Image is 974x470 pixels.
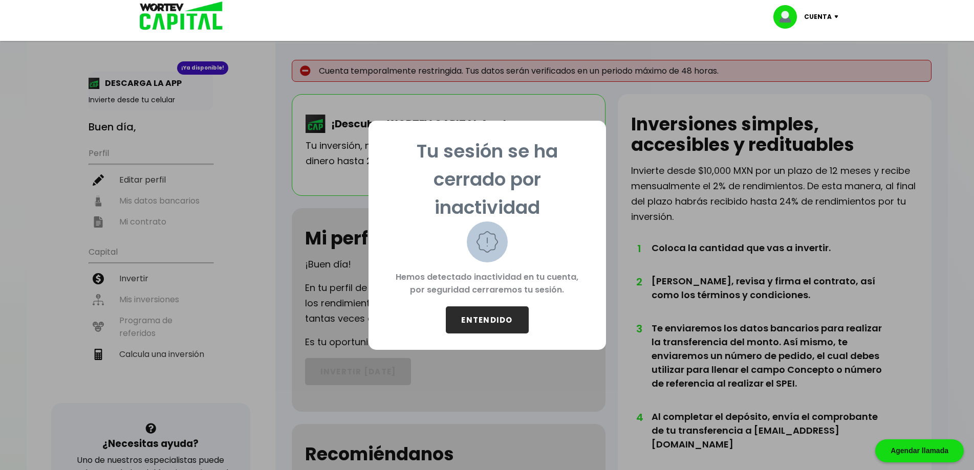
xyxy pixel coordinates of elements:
p: Hemos detectado inactividad en tu cuenta, por seguridad cerraremos tu sesión. [385,262,590,306]
img: warning [467,221,508,262]
img: profile-image [773,5,804,29]
img: icon-down [832,15,846,18]
div: Agendar llamada [875,439,964,462]
button: ENTENDIDO [446,306,529,333]
p: Tu sesión se ha cerrado por inactividad [385,137,590,221]
p: Cuenta [804,9,832,25]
